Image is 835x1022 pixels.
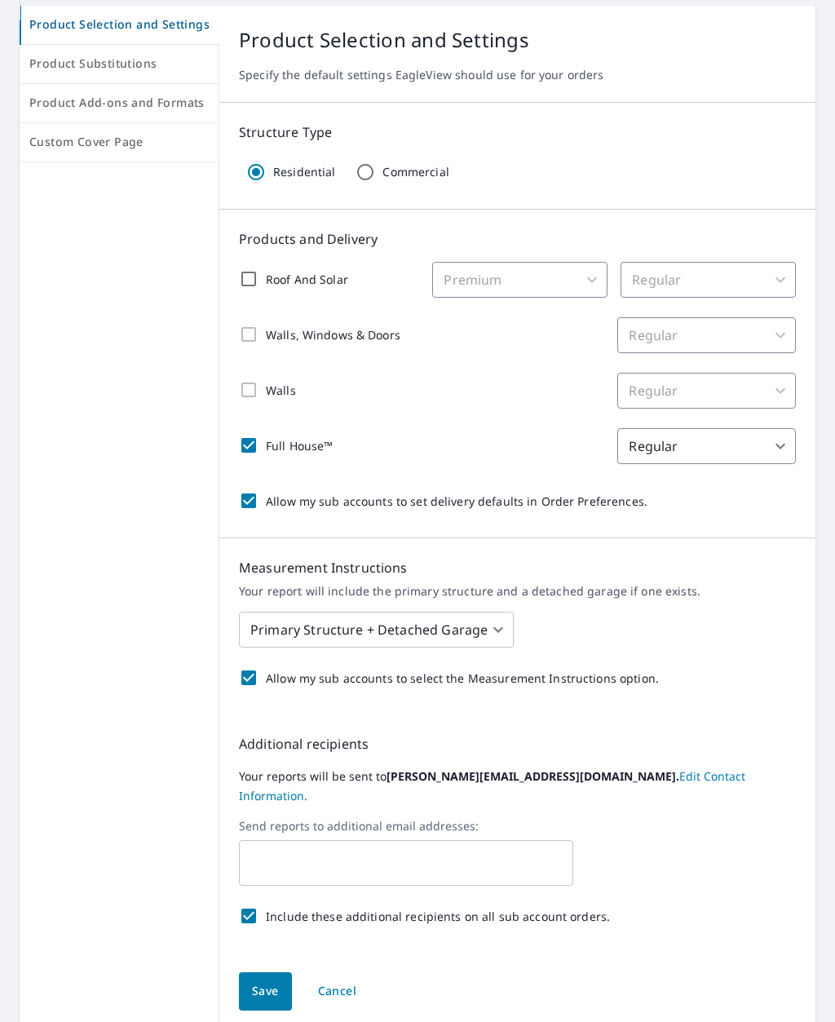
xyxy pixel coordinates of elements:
[266,437,333,454] p: Full House™
[239,607,514,653] div: Primary Structure + Detached Garage
[239,122,796,142] p: Structure Type
[304,972,370,1011] button: Cancel
[239,68,796,82] p: Specify the default settings EagleView should use for your orders
[239,25,796,55] p: Product Selection and Settings
[239,558,796,577] p: Measurement Instructions
[239,734,796,754] p: Additional recipients
[266,326,400,343] p: Walls, Windows & Doors
[432,262,607,298] div: Premium
[266,908,610,925] p: Include these additional recipients on all sub account orders.
[621,262,796,298] div: Regular
[382,165,448,179] p: Commercial
[387,768,679,784] b: [PERSON_NAME][EMAIL_ADDRESS][DOMAIN_NAME].
[29,132,209,153] span: Custom Cover Page
[29,54,209,74] span: Product Substitutions
[239,767,796,806] label: Your reports will be sent to
[239,584,796,599] p: Your report will include the primary structure and a detached garage if one exists.
[266,670,659,687] p: Allow my sub accounts to select the Measurement Instructions option.
[239,819,796,834] label: Send reports to additional email addresses:
[20,6,219,162] div: tab-list
[617,373,796,409] div: Regular
[239,229,796,249] p: Products and Delivery
[266,493,647,510] p: Allow my sub accounts to set delivery defaults in Order Preferences.
[29,15,210,35] span: Product Selection and Settings
[273,165,335,179] p: Residential
[239,972,292,1011] button: Save
[318,981,356,1002] span: Cancel
[252,981,279,1002] span: Save
[266,382,296,399] p: Walls
[617,428,796,464] div: Regular
[266,271,348,288] p: Roof And Solar
[617,317,796,353] div: Regular
[29,93,209,113] span: Product Add-ons and Formats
